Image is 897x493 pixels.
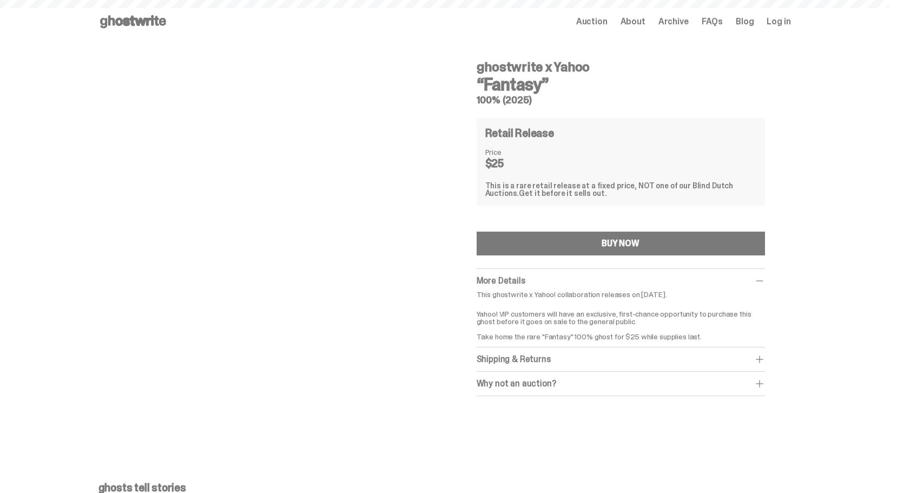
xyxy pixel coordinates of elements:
[485,158,539,169] dd: $25
[602,239,639,248] div: BUY NOW
[477,378,765,389] div: Why not an auction?
[485,148,539,156] dt: Price
[702,17,723,26] a: FAQs
[621,17,645,26] a: About
[477,95,765,105] h5: 100% (2025)
[736,17,754,26] a: Blog
[658,17,689,26] a: Archive
[767,17,790,26] a: Log in
[519,188,606,198] span: Get it before it sells out.
[485,182,756,197] div: This is a rare retail release at a fixed price, NOT one of our Blind Dutch Auctions.
[477,275,525,286] span: More Details
[477,61,765,74] h4: ghostwrite x Yahoo
[477,291,765,298] p: This ghostwrite x Yahoo! collaboration releases on [DATE].
[477,232,765,255] button: BUY NOW
[485,128,554,139] h4: Retail Release
[477,76,765,93] h3: “Fantasy”
[98,482,791,493] p: ghosts tell stories
[477,303,765,340] p: Yahoo! VIP customers will have an exclusive, first-chance opportunity to purchase this ghost befo...
[576,17,608,26] a: Auction
[477,354,765,365] div: Shipping & Returns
